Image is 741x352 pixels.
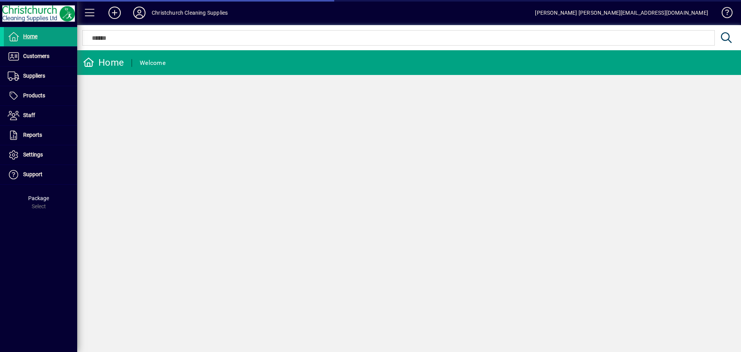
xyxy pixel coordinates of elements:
[23,112,35,118] span: Staff
[152,7,228,19] div: Christchurch Cleaning Supplies
[83,56,124,69] div: Home
[23,132,42,138] span: Reports
[4,165,77,184] a: Support
[716,2,731,27] a: Knowledge Base
[140,57,166,69] div: Welcome
[23,151,43,158] span: Settings
[4,145,77,165] a: Settings
[4,47,77,66] a: Customers
[4,106,77,125] a: Staff
[127,6,152,20] button: Profile
[23,33,37,39] span: Home
[23,171,42,177] span: Support
[4,86,77,105] a: Products
[4,126,77,145] a: Reports
[4,66,77,86] a: Suppliers
[23,73,45,79] span: Suppliers
[23,92,45,99] span: Products
[102,6,127,20] button: Add
[535,7,708,19] div: [PERSON_NAME] [PERSON_NAME][EMAIL_ADDRESS][DOMAIN_NAME]
[28,195,49,201] span: Package
[23,53,49,59] span: Customers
